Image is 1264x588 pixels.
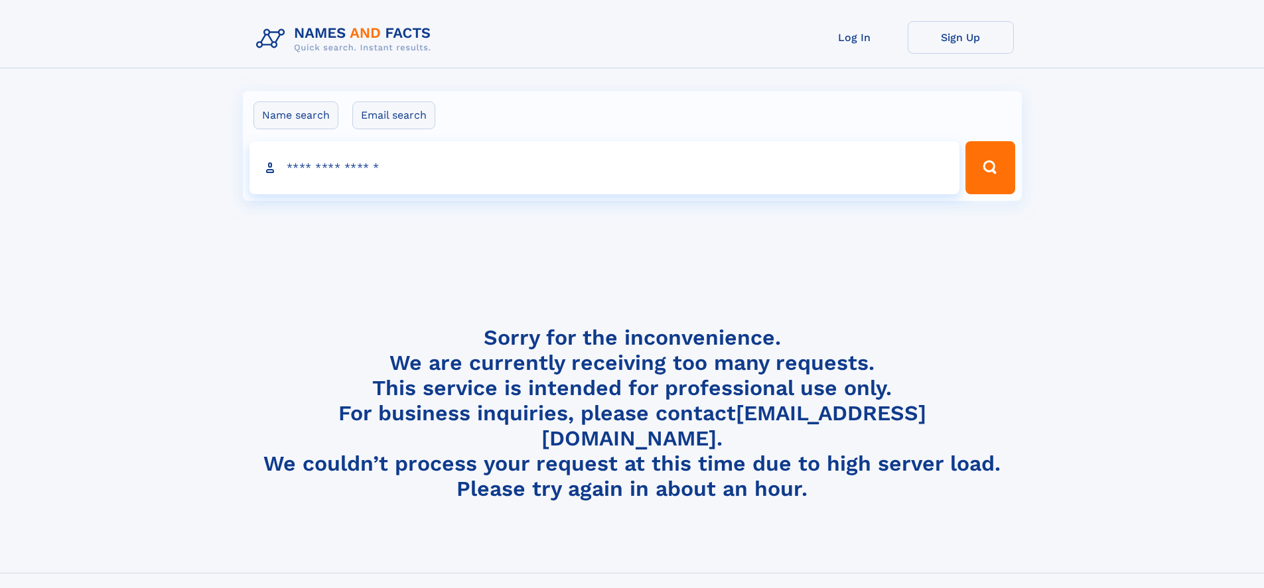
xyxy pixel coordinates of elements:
[352,101,435,129] label: Email search
[541,400,926,451] a: [EMAIL_ADDRESS][DOMAIN_NAME]
[802,21,908,54] a: Log In
[251,21,442,57] img: Logo Names and Facts
[965,141,1015,194] button: Search Button
[908,21,1014,54] a: Sign Up
[253,101,338,129] label: Name search
[249,141,960,194] input: search input
[251,325,1014,502] h4: Sorry for the inconvenience. We are currently receiving too many requests. This service is intend...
